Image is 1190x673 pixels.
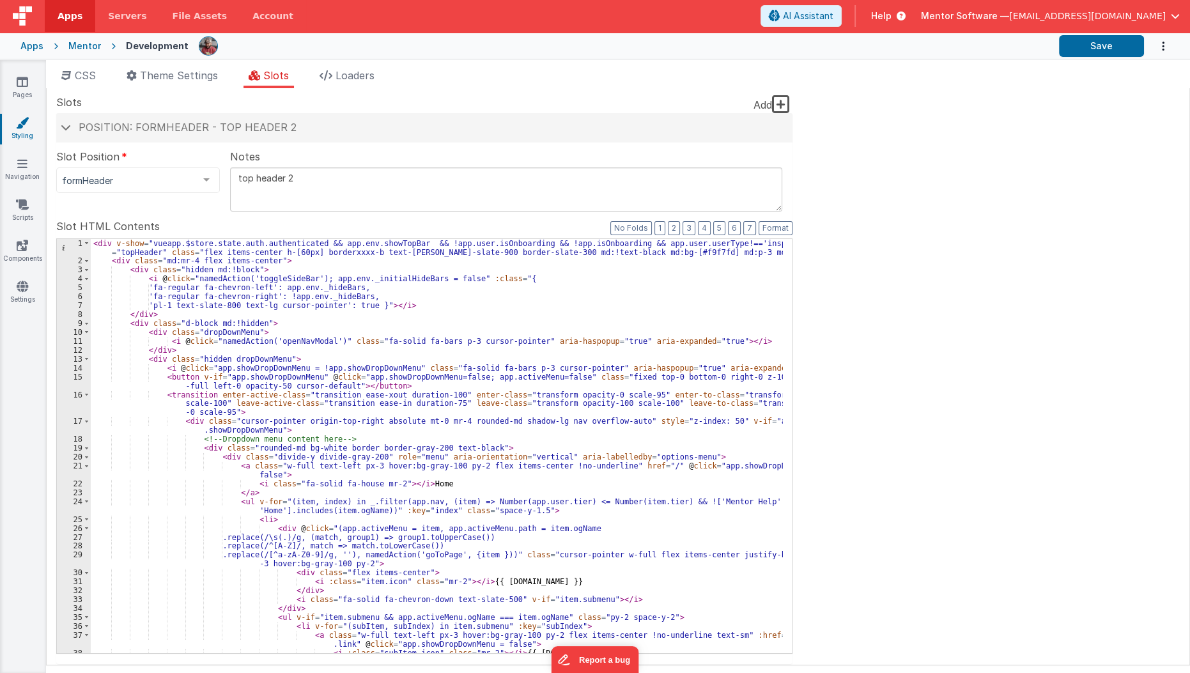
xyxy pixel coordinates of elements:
[57,328,91,337] div: 10
[57,541,91,550] div: 28
[668,221,680,235] button: 2
[57,524,91,533] div: 26
[57,479,91,488] div: 22
[57,497,91,515] div: 24
[62,174,194,187] span: formHeader
[57,265,91,274] div: 3
[610,221,652,235] button: No Folds
[57,622,91,631] div: 36
[57,461,91,479] div: 21
[57,283,91,292] div: 5
[57,568,91,577] div: 30
[57,595,91,604] div: 33
[57,550,91,568] div: 29
[57,586,91,595] div: 32
[57,319,91,328] div: 9
[759,221,792,235] button: Format
[57,533,91,542] div: 27
[57,337,91,346] div: 11
[654,221,665,235] button: 1
[57,355,91,364] div: 13
[57,577,91,586] div: 31
[336,69,375,82] span: Loaders
[753,98,772,111] span: Add
[75,69,96,82] span: CSS
[173,10,228,22] span: File Assets
[57,256,91,265] div: 2
[56,95,82,110] span: Slots
[743,221,756,235] button: 7
[126,40,189,52] div: Development
[56,219,160,234] span: Slot HTML Contents
[761,5,842,27] button: AI Assistant
[58,10,82,22] span: Apps
[57,435,91,444] div: 18
[57,488,91,497] div: 23
[230,149,260,164] span: Notes
[199,37,217,55] img: eba322066dbaa00baf42793ca2fab581
[683,221,695,235] button: 3
[57,391,91,417] div: 16
[108,10,146,22] span: Servers
[57,515,91,524] div: 25
[140,69,218,82] span: Theme Settings
[871,10,892,22] span: Help
[57,649,91,658] div: 38
[57,453,91,461] div: 20
[57,604,91,613] div: 34
[57,292,91,301] div: 6
[921,10,1009,22] span: Mentor Software —
[1059,35,1144,57] button: Save
[552,646,639,673] iframe: Marker.io feedback button
[57,373,91,391] div: 15
[263,69,289,82] span: Slots
[57,631,91,649] div: 37
[713,221,725,235] button: 5
[1144,33,1170,59] button: Options
[57,346,91,355] div: 12
[56,149,120,164] span: Slot Position
[921,10,1180,22] button: Mentor Software — [EMAIL_ADDRESS][DOMAIN_NAME]
[57,417,91,435] div: 17
[79,121,297,134] span: Position: formHeader - top header 2
[728,221,741,235] button: 6
[698,221,711,235] button: 4
[57,444,91,453] div: 19
[783,10,833,22] span: AI Assistant
[1009,10,1166,22] span: [EMAIL_ADDRESS][DOMAIN_NAME]
[57,274,91,283] div: 4
[57,301,91,310] div: 7
[57,310,91,319] div: 8
[57,613,91,622] div: 35
[20,40,43,52] div: Apps
[57,239,91,257] div: 1
[57,364,91,373] div: 14
[68,40,101,52] div: Mentor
